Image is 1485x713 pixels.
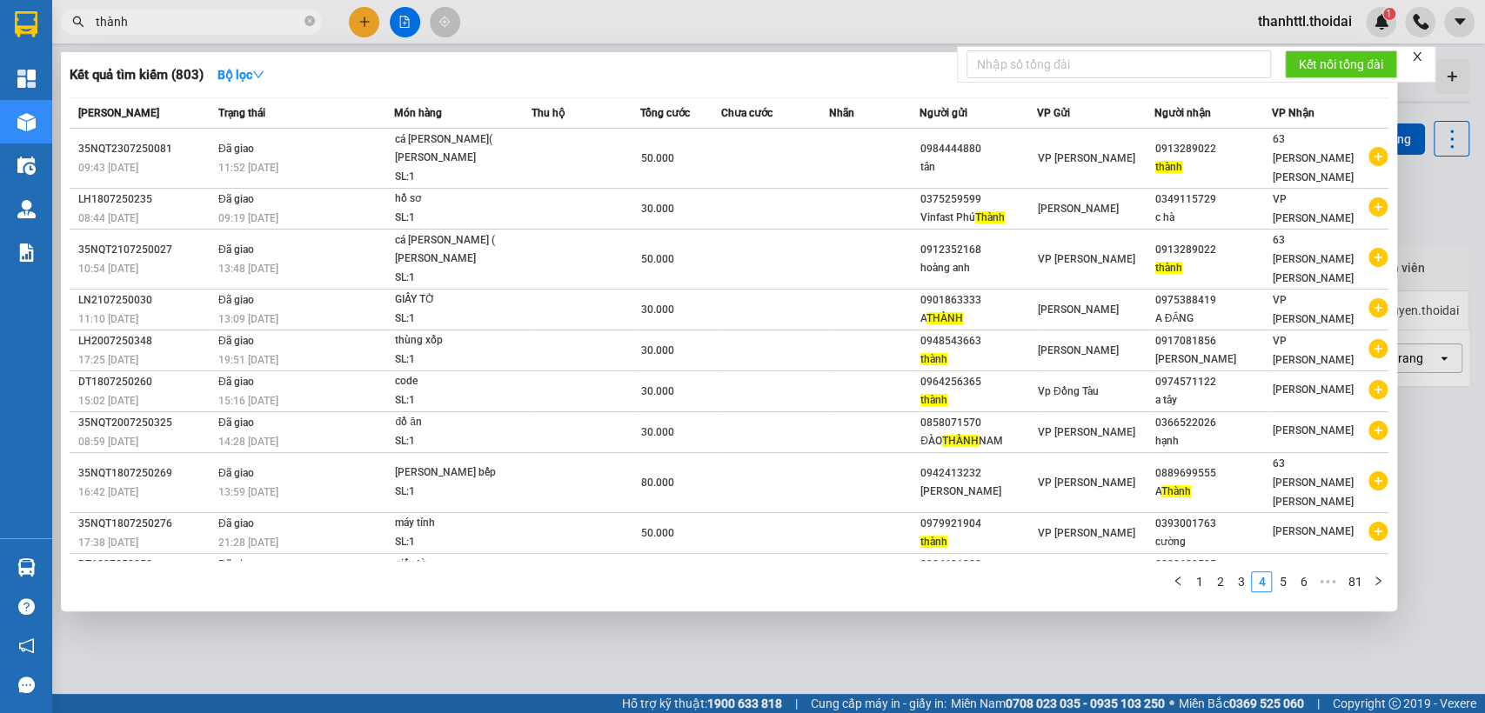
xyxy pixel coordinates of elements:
[395,168,525,187] div: SL: 1
[920,140,1036,158] div: 0984444880
[920,394,947,406] span: thành
[639,107,689,119] span: Tổng cước
[252,69,264,81] span: down
[218,436,278,448] span: 14:28 [DATE]
[1038,344,1119,356] span: [PERSON_NAME]
[1189,572,1208,591] a: 1
[17,200,36,218] img: warehouse-icon
[1299,55,1383,74] span: Kết nối tổng đài
[72,16,84,28] span: search
[1271,107,1314,119] span: VP Nhận
[395,290,525,310] div: GIẤY TỜ
[218,313,278,325] span: 13:09 [DATE]
[218,143,254,155] span: Đã giao
[17,243,36,262] img: solution-icon
[1155,262,1182,274] span: thành
[920,209,1036,227] div: Vinfast Phú
[920,464,1036,483] div: 0942413232
[304,14,315,30] span: close-circle
[920,107,967,119] span: Người gửi
[640,426,673,438] span: 30.000
[78,107,159,119] span: [PERSON_NAME]
[640,303,673,316] span: 30.000
[1272,383,1353,396] span: [PERSON_NAME]
[1155,464,1271,483] div: 0889699555
[1411,50,1423,63] span: close
[218,335,254,347] span: Đã giao
[1155,241,1271,259] div: 0913289022
[78,190,213,209] div: LH1807250235
[1173,576,1183,586] span: left
[1155,161,1182,173] span: thành
[78,263,138,275] span: 10:54 [DATE]
[78,464,213,483] div: 35NQT1807250269
[1038,476,1135,489] span: VP [PERSON_NAME]
[78,313,138,325] span: 11:10 [DATE]
[1272,457,1353,508] span: 63 [PERSON_NAME] [PERSON_NAME]
[17,157,36,175] img: warehouse-icon
[1368,197,1388,217] span: plus-circle
[1038,527,1135,539] span: VP [PERSON_NAME]
[1285,50,1397,78] button: Kết nối tổng đài
[1368,522,1388,541] span: plus-circle
[1209,571,1230,592] li: 2
[920,190,1036,209] div: 0375259599
[1314,571,1341,592] li: Next 5 Pages
[1368,571,1388,592] li: Next Page
[640,253,673,265] span: 50.000
[1272,133,1353,183] span: 63 [PERSON_NAME] [PERSON_NAME]
[395,463,525,483] div: [PERSON_NAME] bếp
[1294,572,1313,591] a: 6
[920,432,1036,450] div: ĐÀO NAM
[1155,291,1271,310] div: 0975388419
[920,373,1036,391] div: 0964256365
[920,556,1036,574] div: 0984681328
[640,344,673,356] span: 30.000
[1293,571,1314,592] li: 6
[78,436,138,448] span: 08:59 [DATE]
[1154,107,1211,119] span: Người nhận
[395,209,525,228] div: SL: 1
[78,486,138,498] span: 16:42 [DATE]
[78,332,213,350] div: LH2007250348
[217,68,264,82] strong: Bộ lọc
[17,70,36,88] img: dashboard-icon
[920,515,1036,533] div: 0979921904
[1252,572,1271,591] a: 4
[395,231,525,269] div: cá [PERSON_NAME] ( [PERSON_NAME] [PERSON_NAME] [PERSON_NAME])
[942,435,979,447] span: THÀNH
[1368,298,1388,317] span: plus-circle
[1341,571,1368,592] li: 81
[1314,571,1341,592] span: •••
[204,61,278,89] button: Bộ lọcdown
[1038,253,1135,265] span: VP [PERSON_NAME]
[395,555,525,574] div: giấy tờ
[1272,294,1353,325] span: VP [PERSON_NAME]
[1155,483,1271,501] div: A
[1368,471,1388,490] span: plus-circle
[1155,556,1271,574] div: 0888689595
[395,350,525,370] div: SL: 1
[1368,339,1388,358] span: plus-circle
[920,353,947,365] span: thành
[218,536,278,549] span: 21:28 [DATE]
[640,385,673,397] span: 30.000
[1155,432,1271,450] div: hạnh
[1230,571,1251,592] li: 3
[920,259,1036,277] div: hoàng anh
[78,395,138,407] span: 15:02 [DATE]
[18,598,35,615] span: question-circle
[78,162,138,174] span: 09:43 [DATE]
[78,556,213,574] div: DT1807250258
[218,558,254,570] span: Đã giao
[640,152,673,164] span: 50.000
[1155,373,1271,391] div: 0974571122
[1368,248,1388,267] span: plus-circle
[1167,571,1188,592] li: Previous Page
[1038,385,1099,397] span: Vp Đồng Tàu
[218,416,254,429] span: Đã giao
[395,514,525,533] div: máy tính
[218,486,278,498] span: 13:59 [DATE]
[395,130,525,168] div: cá [PERSON_NAME]( [PERSON_NAME] [PERSON_NAME] [PERSON_NAME] )
[395,310,525,329] div: SL: 1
